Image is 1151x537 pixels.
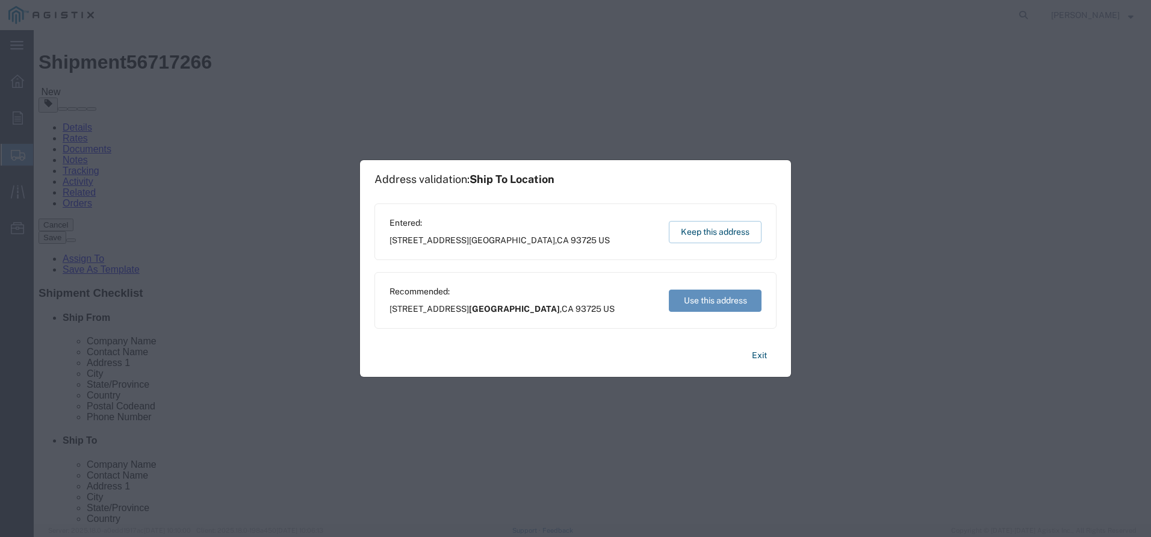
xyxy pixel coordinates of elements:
button: Keep this address [669,221,762,243]
button: Exit [742,345,777,366]
span: Recommended: [389,285,615,298]
span: [GEOGRAPHIC_DATA] [469,235,555,245]
button: Use this address [669,290,762,312]
span: 93725 [571,235,597,245]
span: US [603,304,615,314]
span: CA [562,304,574,314]
h1: Address validation: [374,173,554,186]
span: Entered: [389,217,610,229]
span: US [598,235,610,245]
span: [GEOGRAPHIC_DATA] [469,304,560,314]
span: 93725 [575,304,601,314]
span: Ship To Location [470,173,554,185]
span: [STREET_ADDRESS] , [389,234,610,247]
span: [STREET_ADDRESS] , [389,303,615,315]
span: CA [557,235,569,245]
